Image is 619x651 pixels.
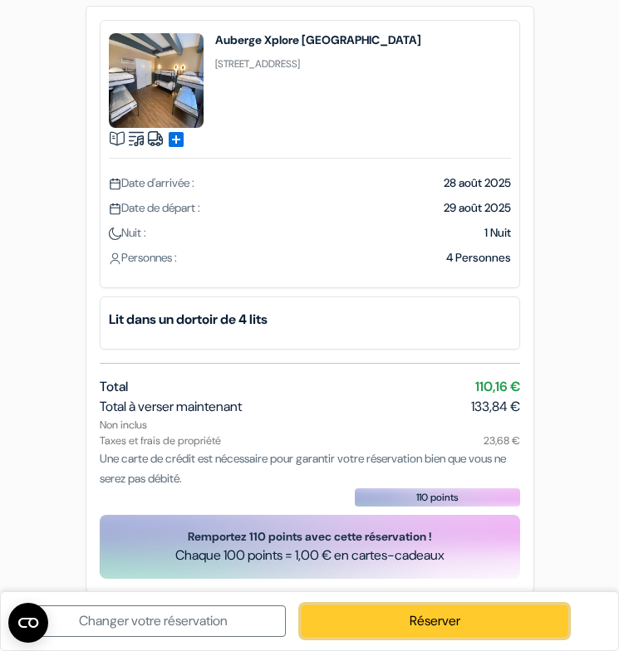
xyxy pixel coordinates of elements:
[109,130,125,147] img: book.svg
[166,129,186,146] a: add_box
[147,130,164,147] img: truck.svg
[484,433,520,448] span: 23,68 €
[302,605,567,637] a: Réserver
[444,175,511,190] span: 28 août 2025
[471,397,520,417] span: 133,84 €
[215,33,421,46] h4: Auberge Xplore [GEOGRAPHIC_DATA]
[416,490,459,505] span: 110 points
[475,377,520,397] span: 110,16 €
[215,57,300,71] small: [STREET_ADDRESS]
[100,417,520,448] div: Non inclus Taxes et frais de propriété
[109,310,511,330] b: Lit dans un dortoir de 4 lits
[8,603,48,643] button: Ouvrir le widget CMP
[446,250,511,265] span: 4 Personnes
[100,378,128,395] span: Total
[109,228,121,240] img: moon.svg
[444,200,511,215] span: 29 août 2025
[175,546,445,565] span: Chaque 100 points = 1,00 € en cartes-cadeaux
[21,605,286,637] a: Changer votre réservation
[109,203,121,215] img: calendar.svg
[109,250,177,265] span: Personnes :
[166,130,186,149] span: add_box
[175,528,445,546] span: Remportez 110 points avec cette réservation !
[128,130,145,147] img: music.svg
[109,252,121,265] img: user_icon.svg
[109,200,200,215] span: Date de départ :
[109,225,146,240] span: Nuit :
[109,178,121,190] img: calendar.svg
[100,397,520,417] div: Total à verser maintenant
[109,175,194,190] span: Date d'arrivée :
[100,451,506,486] span: Une carte de crédit est nécessaire pour garantir votre réservation bien que vous ne serez pas déb...
[484,225,511,240] span: 1 Nuit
